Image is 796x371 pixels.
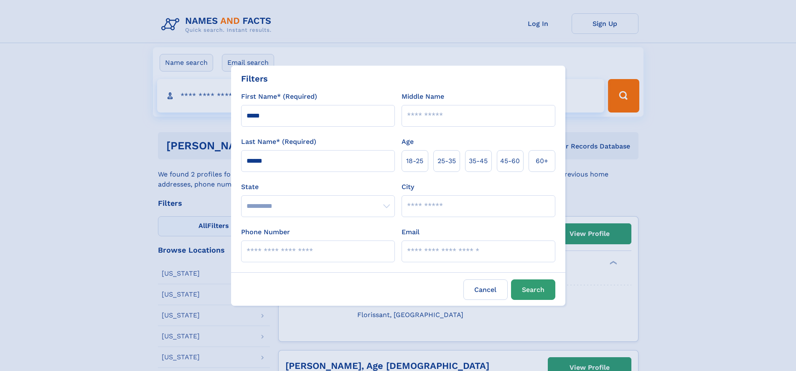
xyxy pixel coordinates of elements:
[406,156,423,166] span: 18‑25
[402,92,444,102] label: Middle Name
[463,279,508,300] label: Cancel
[402,137,414,147] label: Age
[500,156,520,166] span: 45‑60
[402,182,414,192] label: City
[469,156,488,166] span: 35‑45
[241,137,316,147] label: Last Name* (Required)
[402,227,420,237] label: Email
[437,156,456,166] span: 25‑35
[241,227,290,237] label: Phone Number
[241,72,268,85] div: Filters
[241,182,395,192] label: State
[511,279,555,300] button: Search
[241,92,317,102] label: First Name* (Required)
[536,156,548,166] span: 60+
